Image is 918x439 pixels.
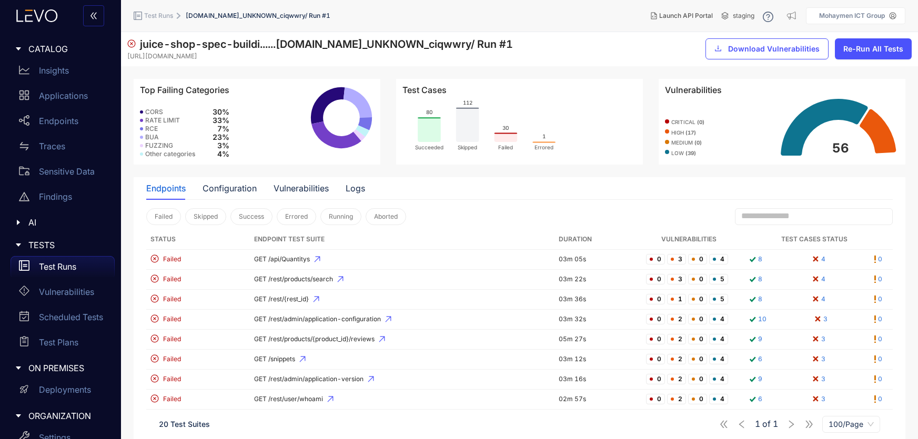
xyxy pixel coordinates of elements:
span: 0 [646,374,665,384]
span: CATALOG [28,44,106,54]
button: Errored [277,208,316,225]
a: 0 [874,314,882,325]
span: 1 [773,420,778,429]
p: Findings [39,192,72,201]
span: GET /rest/products/{product_id}/reviews [254,335,551,343]
button: Skipped [185,208,226,225]
span: AI [28,218,106,227]
span: medium [671,140,702,146]
span: ON PREMISES [28,363,106,373]
span: 3 [667,274,686,284]
a: Test Plans [11,332,115,357]
span: Running [329,213,353,220]
span: GET /rest/user/whoami [254,395,551,403]
a: 0 [874,334,882,345]
span: 0 [688,274,707,284]
span: Failed [163,375,181,383]
a: Findings [11,186,115,211]
div: Logs [346,183,365,193]
a: Deployments [11,380,115,405]
a: 4 [811,254,825,265]
td: 03m 16s [554,370,641,390]
b: ( 39 ) [685,150,696,156]
span: 4 [709,374,728,384]
b: ( 0 ) [694,139,702,146]
span: caret-right [15,45,22,53]
span: 4 [709,354,728,364]
text: 56 [832,140,849,156]
span: caret-right [15,241,22,249]
span: 5 [709,274,728,284]
span: 2 [667,354,686,364]
span: 0 [688,294,707,304]
span: swap [19,141,29,151]
tspan: Errored [534,144,553,150]
p: Test Plans [39,338,78,347]
p: Traces [39,141,65,151]
div: Configuration [203,183,257,193]
div: ORGANIZATION [6,405,115,427]
a: 3 [813,314,828,325]
span: of [755,420,778,429]
span: Top Failing Categories [140,85,229,95]
span: warning [19,191,29,202]
span: 30 % [213,108,229,116]
a: 3 [811,354,825,365]
span: RATE LIMIT [145,117,180,124]
a: 8 [747,254,762,265]
th: Status [146,229,250,250]
p: Endpoints [39,116,78,126]
a: 9 [747,374,762,385]
span: high [671,130,696,136]
span: Re-Run All Tests [843,45,903,53]
p: Mohaymen ICT Group [819,12,885,19]
td: 05m 27s [554,330,641,350]
span: FUZZING [145,142,173,149]
span: Test Runs [144,12,173,19]
span: 4 [709,314,728,324]
th: Endpoint Test Suite [250,229,555,250]
span: 20 Test Suites [159,420,210,428]
span: critical [671,119,704,126]
span: GET /rest/{rest_id} [254,295,551,303]
a: Vulnerabilities [11,281,115,307]
span: Failed [163,315,181,323]
span: CORS [145,108,163,116]
a: 3 [811,374,825,385]
a: 4 [811,274,825,285]
th: Vulnerabilities [642,229,737,250]
span: 4 % [217,150,229,158]
span: 23 % [213,133,229,141]
span: Failed [155,213,173,220]
span: 33 % [213,116,229,125]
a: 0 [874,254,882,265]
td: 03m 36s [554,290,641,310]
button: downloadDownload Vulnerabilities [705,38,829,59]
button: Launch API Portal [642,7,721,24]
span: 0 [688,314,707,324]
th: Test Cases Status [737,229,893,250]
a: Sensitive Data [11,161,115,186]
span: [DOMAIN_NAME]_UNKNOWN_ciqwwry / Run # 1 [186,12,330,19]
span: staging [733,12,754,19]
span: caret-right [15,219,22,226]
span: 4 [709,254,728,264]
span: 0 [688,394,707,404]
tspan: 30 [502,125,509,131]
td: 03m 12s [554,350,641,370]
a: 3 [811,394,825,405]
tspan: 1 [542,134,546,140]
a: 8 [747,294,762,305]
span: 2 [667,374,686,384]
span: download [714,45,722,53]
td: 02m 57s [554,390,641,410]
span: GET /rest/admin/application-version [254,375,551,383]
tspan: Succeeded [415,144,443,150]
a: 9 [747,334,762,345]
span: 0 [646,254,665,264]
p: Sensitive Data [39,167,95,176]
a: 0 [874,274,882,285]
span: Failed [163,295,181,303]
span: RCE [145,125,158,132]
span: 0 [646,354,665,364]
